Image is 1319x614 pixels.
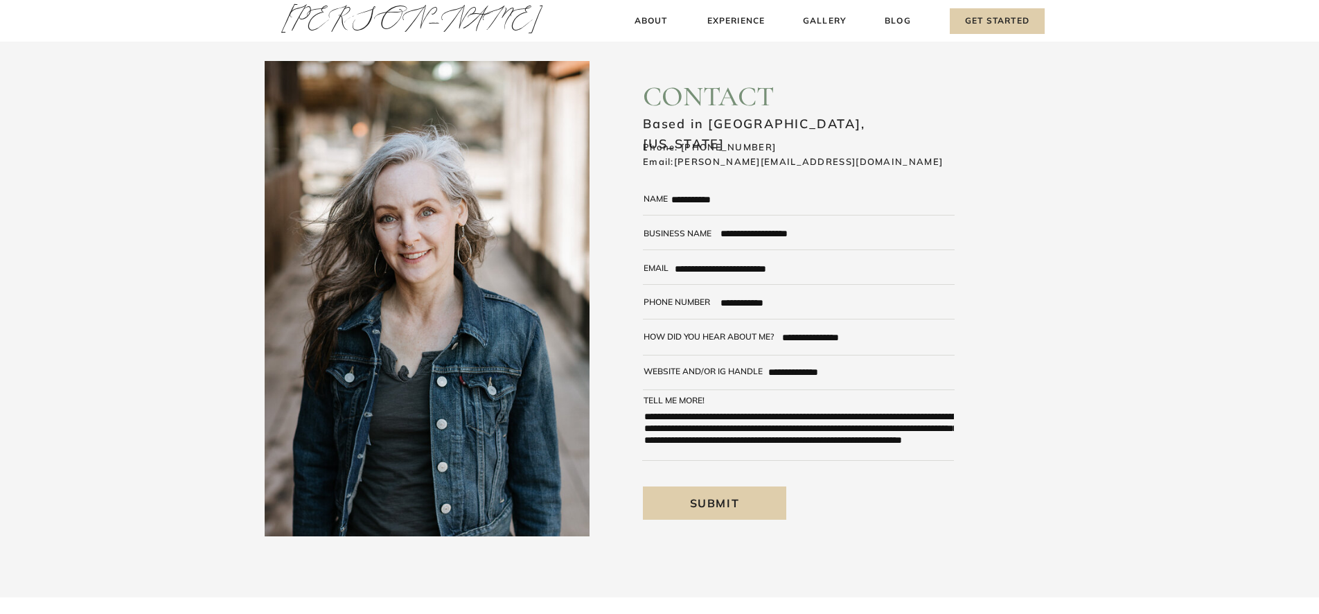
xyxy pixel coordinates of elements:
a: Gallery [802,14,848,28]
div: Phone number [644,297,732,306]
div: email [644,263,681,272]
div: business name [644,229,738,237]
div: Name [644,194,675,203]
h3: Based in [GEOGRAPHIC_DATA], [US_STATE] [643,114,928,127]
h3: Phone: [PHONE_NUMBER] Email: [643,140,984,170]
a: Experience [705,14,767,28]
div: website and/or ig handle [644,367,768,375]
a: Get Started [950,8,1045,34]
div: how did you hear about me? [644,332,782,340]
div: tell me more! [644,396,732,404]
a: Submit [643,486,786,520]
a: About [630,14,671,28]
h2: contact [643,80,951,111]
a: [PERSON_NAME][EMAIL_ADDRESS][DOMAIN_NAME] [674,156,943,167]
a: Blog [882,14,914,28]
